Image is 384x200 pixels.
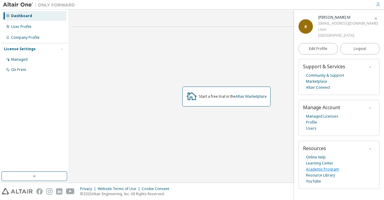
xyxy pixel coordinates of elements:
div: User Profile [11,24,31,29]
a: YouTube [306,178,321,184]
div: Managed [11,57,28,62]
a: Profile [306,119,317,125]
div: [GEOGRAPHIC_DATA] [318,32,378,38]
a: Academic Program [306,166,339,172]
div: On Prem [11,67,26,72]
a: Community & Support [306,72,344,78]
div: Website Terms of Use [98,186,142,191]
span: Manage Account [303,104,340,111]
a: Online Help [306,154,326,160]
div: User [318,26,378,32]
img: linkedin.svg [56,188,62,195]
img: youtube.svg [66,188,75,195]
a: Altair Connect [306,85,330,91]
img: altair_logo.svg [2,188,33,195]
img: facebook.svg [36,188,43,195]
span: B [304,24,307,29]
div: Company Profile [11,35,40,40]
a: Edit Profile [298,43,338,54]
a: Managed Licenses [306,113,338,119]
div: Dashboard [11,14,32,18]
div: Cookie Consent [142,186,173,191]
span: Support & Services [303,63,345,70]
span: Logout [354,46,366,52]
a: Marketplace [306,78,327,85]
a: Users [306,125,316,131]
div: License Settings [4,47,36,51]
a: Learning Center [306,160,333,166]
div: Start a free trial in the [199,94,267,99]
div: Barath M [318,14,378,20]
p: © 2025 Altair Engineering, Inc. All Rights Reserved. [80,191,173,196]
span: Resources [303,145,326,152]
span: Edit Profile [309,46,327,51]
div: Privacy [80,186,98,191]
a: Altair Marketplace [235,94,267,99]
img: Altair One [3,2,78,8]
div: [EMAIL_ADDRESS][DOMAIN_NAME] [318,20,378,26]
button: Logout [340,43,380,54]
img: instagram.svg [46,188,52,195]
a: Resource Library [306,172,335,178]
